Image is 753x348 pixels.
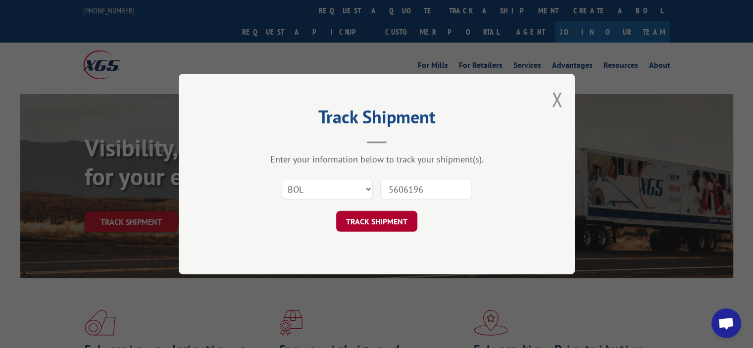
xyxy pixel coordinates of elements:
input: Number(s) [380,179,471,199]
h2: Track Shipment [228,110,525,129]
div: Open chat [711,308,741,338]
div: Enter your information below to track your shipment(s). [228,153,525,165]
button: Close modal [552,86,562,112]
button: TRACK SHIPMENT [336,211,417,232]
